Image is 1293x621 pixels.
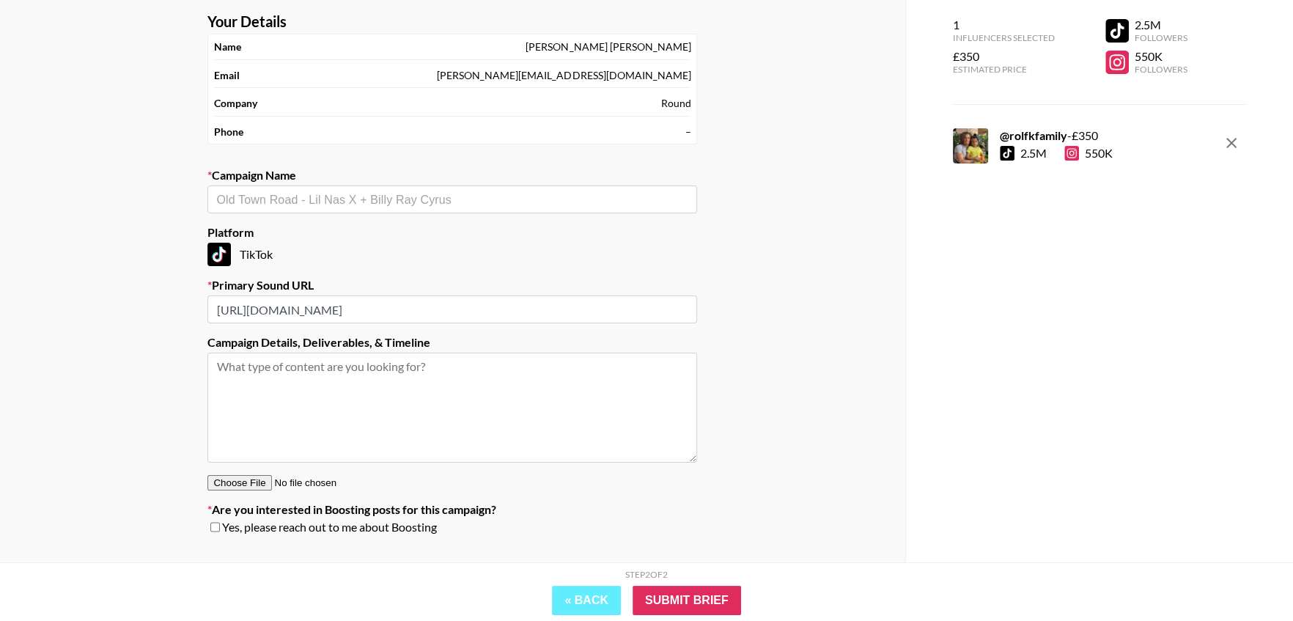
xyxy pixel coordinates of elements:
[1135,49,1187,64] div: 550K
[207,278,697,293] label: Primary Sound URL
[953,49,1055,64] div: £350
[207,168,697,183] label: Campaign Name
[1135,64,1187,75] div: Followers
[207,243,231,266] img: TikTok
[207,12,287,31] strong: Your Details
[552,586,621,615] button: « Back
[1000,128,1067,142] strong: @ rolfkfamily
[214,69,240,82] strong: Email
[526,40,690,54] div: [PERSON_NAME] [PERSON_NAME]
[207,502,697,517] label: Are you interested in Boosting posts for this campaign?
[207,335,697,350] label: Campaign Details, Deliverables, & Timeline
[437,69,690,82] div: [PERSON_NAME][EMAIL_ADDRESS][DOMAIN_NAME]
[214,97,257,110] strong: Company
[207,243,697,266] div: TikTok
[1135,32,1187,43] div: Followers
[660,97,690,110] div: Round
[1064,146,1113,161] div: 550K
[1000,128,1113,143] div: - £ 350
[1020,146,1047,161] div: 2.5M
[207,225,697,240] label: Platform
[953,18,1055,32] div: 1
[207,295,697,323] input: https://www.tiktok.com/music/Old-Town-Road-6683330941219244813
[222,520,437,534] span: Yes, please reach out to me about Boosting
[953,32,1055,43] div: Influencers Selected
[214,40,241,54] strong: Name
[953,64,1055,75] div: Estimated Price
[633,586,741,615] input: Submit Brief
[216,191,688,208] input: Old Town Road - Lil Nas X + Billy Ray Cyrus
[685,125,690,139] div: –
[625,569,668,580] div: Step 2 of 2
[1135,18,1187,32] div: 2.5M
[1217,128,1246,158] button: remove
[214,125,243,139] strong: Phone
